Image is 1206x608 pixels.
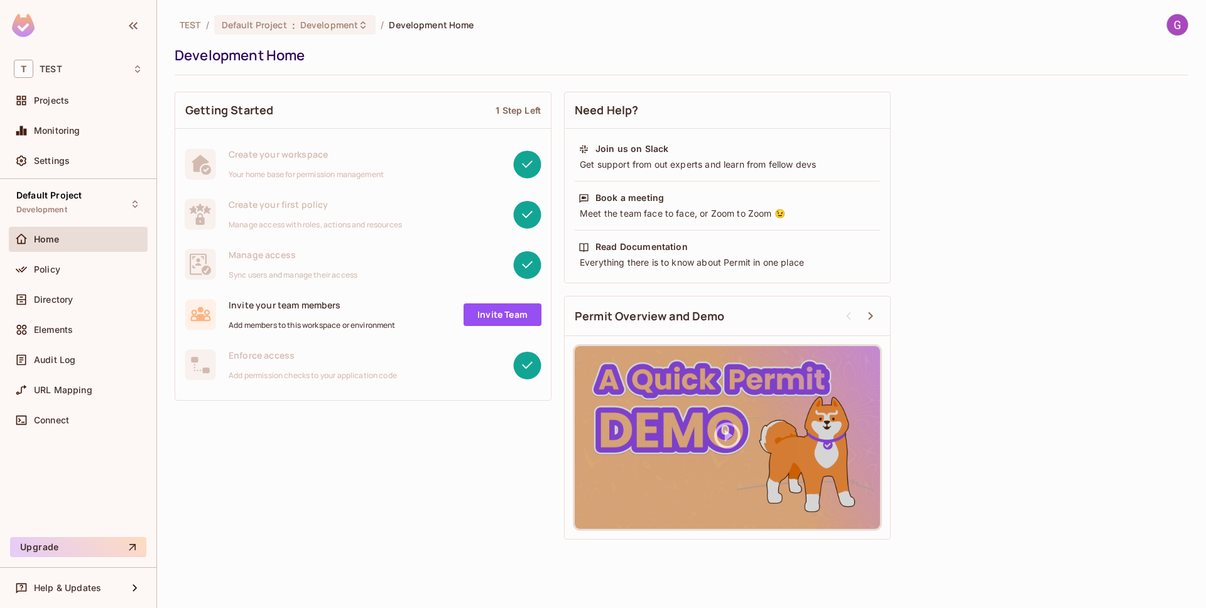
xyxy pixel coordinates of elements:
span: Manage access with roles, actions and resources [229,220,402,230]
span: Elements [34,325,73,335]
span: Create your workspace [229,148,384,160]
span: Development [16,205,67,215]
span: Getting Started [185,102,273,118]
div: Meet the team face to face, or Zoom to Zoom 😉 [579,207,876,220]
span: Need Help? [575,102,639,118]
span: Help & Updates [34,583,101,593]
img: SReyMgAAAABJRU5ErkJggg== [12,14,35,37]
span: Invite your team members [229,299,396,311]
span: Development Home [389,19,474,31]
span: Settings [34,156,70,166]
div: Join us on Slack [595,143,668,155]
span: Audit Log [34,355,75,365]
span: Home [34,234,60,244]
span: Default Project [16,190,82,200]
span: Add permission checks to your application code [229,371,397,381]
span: URL Mapping [34,385,92,395]
span: Sync users and manage their access [229,270,357,280]
span: Monitoring [34,126,80,136]
span: Workspace: TEST [40,64,62,74]
span: Create your first policy [229,198,402,210]
button: Upgrade [10,537,146,557]
span: Enforce access [229,349,397,361]
span: T [14,60,33,78]
span: : [291,20,296,30]
span: Connect [34,415,69,425]
span: Your home base for permission management [229,170,384,180]
div: Development Home [175,46,1182,65]
div: Get support from out experts and learn from fellow devs [579,158,876,171]
span: Default Project [222,19,287,31]
div: 1 Step Left [496,104,541,116]
div: Book a meeting [595,192,664,204]
span: Development [300,19,358,31]
span: Permit Overview and Demo [575,308,725,324]
li: / [206,19,209,31]
span: Directory [34,295,73,305]
span: Manage access [229,249,357,261]
div: Everything there is to know about Permit in one place [579,256,876,269]
span: Policy [34,264,60,274]
a: Invite Team [464,303,541,326]
div: Read Documentation [595,241,688,253]
li: / [381,19,384,31]
span: the active workspace [180,19,201,31]
span: Add members to this workspace or environment [229,320,396,330]
span: Projects [34,95,69,106]
img: Ganesh Jadhav [1167,14,1188,35]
